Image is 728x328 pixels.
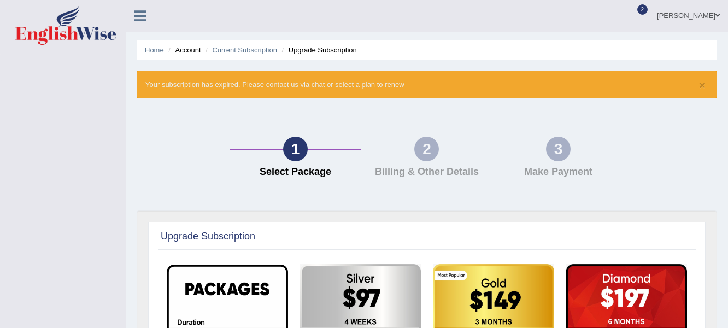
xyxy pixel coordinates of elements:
li: Account [166,45,201,55]
div: 1 [283,137,308,161]
h4: Billing & Other Details [367,167,487,178]
h4: Make Payment [498,167,618,178]
h2: Upgrade Subscription [161,231,255,242]
h4: Select Package [235,167,355,178]
span: 2 [637,4,648,15]
a: Home [145,46,164,54]
div: Your subscription has expired. Please contact us via chat or select a plan to renew [137,71,717,98]
li: Upgrade Subscription [279,45,357,55]
a: Current Subscription [212,46,277,54]
div: 3 [546,137,571,161]
button: × [699,79,706,91]
div: 2 [414,137,439,161]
